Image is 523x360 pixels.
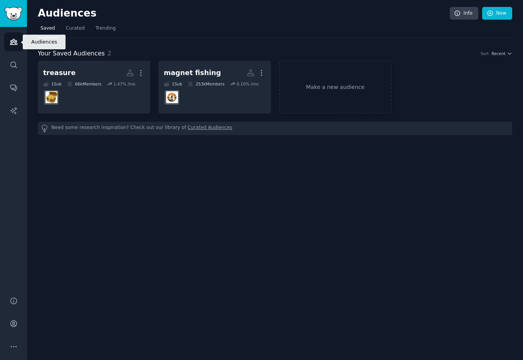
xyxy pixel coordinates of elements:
[188,81,225,87] div: 253k Members
[43,81,62,87] div: 1 Sub
[40,25,55,32] span: Saved
[450,7,478,20] a: Info
[164,68,221,78] div: magnet fishing
[158,61,271,114] a: magnet fishing1Sub253kMembers0.10% /momagnetfishing
[164,81,182,87] div: 1 Sub
[93,22,118,38] a: Trending
[113,81,135,87] div: 1.47 % /mo
[491,51,505,56] span: Recent
[166,91,178,103] img: magnetfishing
[188,124,232,132] a: Curated Audiences
[482,7,512,20] a: New
[38,61,150,114] a: treasure1Sub66kMembers1.47% /moTreasureHunting
[66,25,85,32] span: Curated
[38,122,512,135] div: Need some research inspiration? Check out our library of
[279,61,392,114] a: Make a new audience
[63,22,87,38] a: Curated
[237,81,259,87] div: 0.10 % /mo
[481,51,489,56] div: Sort
[38,7,450,20] h2: Audiences
[43,68,76,78] div: treasure
[67,81,101,87] div: 66k Members
[108,50,111,57] span: 2
[491,51,512,56] button: Recent
[96,25,116,32] span: Trending
[38,22,58,38] a: Saved
[38,49,105,59] span: Your Saved Audiences
[5,7,22,20] img: GummySearch logo
[45,91,57,103] img: TreasureHunting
